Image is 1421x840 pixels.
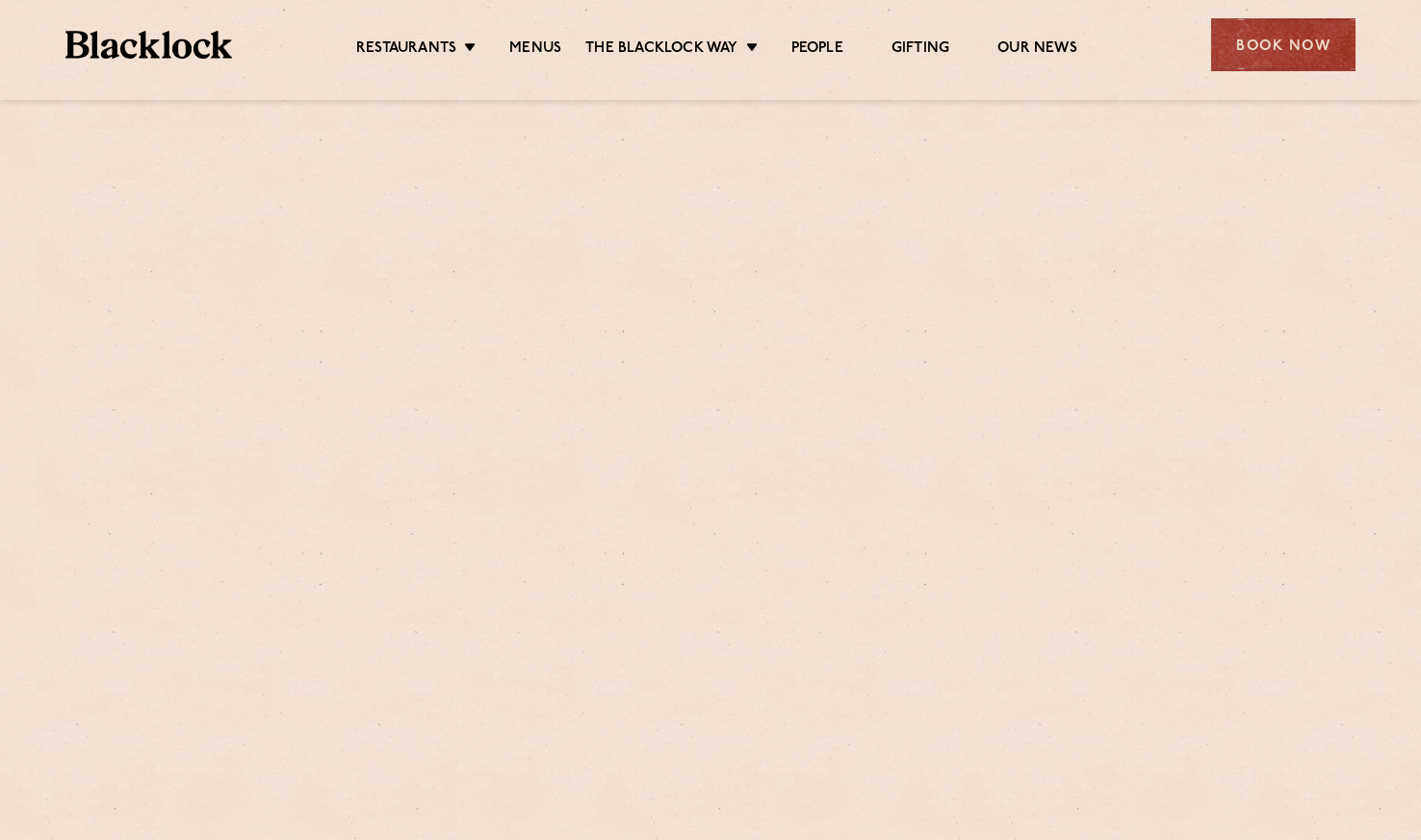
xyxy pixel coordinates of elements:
div: Book Now [1211,18,1356,71]
a: The Blacklock Way [585,39,737,61]
a: Restaurants [356,39,456,61]
a: Menus [509,39,561,61]
a: People [791,39,843,61]
img: BL_Textured_Logo-footer-cropped.svg [65,31,232,59]
a: Our News [997,39,1077,61]
a: Gifting [891,39,949,61]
